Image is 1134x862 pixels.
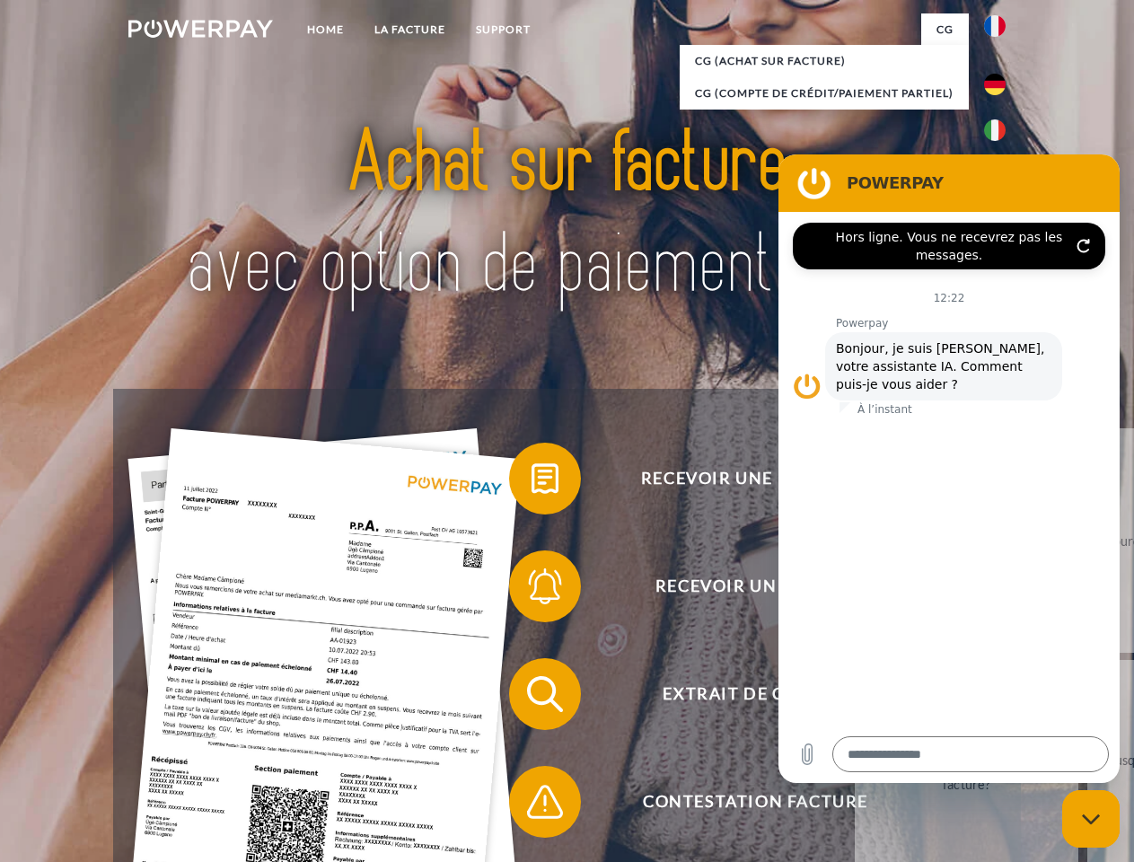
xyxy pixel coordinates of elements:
a: LA FACTURE [359,13,461,46]
span: Recevoir une facture ? [535,443,975,515]
iframe: Bouton de lancement de la fenêtre de messagerie, conversation en cours [1062,790,1120,848]
button: Recevoir un rappel? [509,550,976,622]
span: Contestation Facture [535,766,975,838]
a: CG (Compte de crédit/paiement partiel) [680,77,969,110]
img: title-powerpay_fr.svg [171,86,963,344]
button: Contestation Facture [509,766,976,838]
img: it [984,119,1006,141]
a: Support [461,13,546,46]
span: Extrait de compte [535,658,975,730]
img: qb_bell.svg [523,564,567,609]
img: fr [984,15,1006,37]
iframe: Fenêtre de messagerie [778,154,1120,783]
img: qb_search.svg [523,672,567,717]
a: CG [921,13,969,46]
img: qb_bill.svg [523,456,567,501]
img: de [984,74,1006,95]
img: logo-powerpay-white.svg [128,20,273,38]
button: Extrait de compte [509,658,976,730]
img: qb_warning.svg [523,779,567,824]
a: CG (achat sur facture) [680,45,969,77]
a: Home [292,13,359,46]
button: Recevoir une facture ? [509,443,976,515]
span: Recevoir un rappel? [535,550,975,622]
